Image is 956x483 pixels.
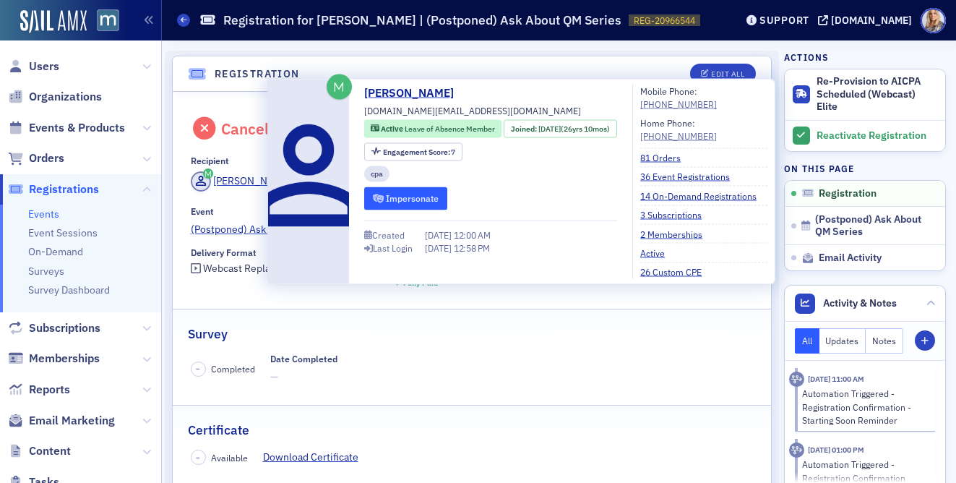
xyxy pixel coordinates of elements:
[8,320,100,336] a: Subscriptions
[213,174,290,189] div: [PERSON_NAME]
[364,166,389,182] div: cpa
[640,227,713,240] a: 2 Memberships
[640,170,741,183] a: 36 Event Registrations
[819,252,882,265] span: Email Activity
[211,362,255,375] span: Completed
[640,98,717,111] a: [PHONE_NUMBER]
[818,15,917,25] button: [DOMAIN_NAME]
[866,328,903,354] button: Notes
[191,155,229,166] div: Recipient
[640,129,717,142] a: [PHONE_NUMBER]
[221,119,291,138] div: Cancelled
[28,226,98,239] a: Event Sessions
[215,67,300,82] h4: Registration
[640,246,676,259] a: Active
[538,123,610,134] div: (26yrs 10mos)
[28,283,110,296] a: Survey Dashboard
[785,120,945,151] a: Reactivate Registration
[425,229,454,241] span: [DATE]
[191,171,291,192] a: [PERSON_NAME]
[211,451,248,464] span: Available
[364,85,465,102] a: [PERSON_NAME]
[808,374,864,384] time: 9/30/2025 11:00 AM
[196,453,200,463] span: –
[711,70,744,78] div: Edit All
[823,296,897,311] span: Activity & Notes
[819,187,877,200] span: Registration
[188,421,249,440] h2: Certificate
[364,104,581,117] span: [DOMAIN_NAME][EMAIL_ADDRESS][DOMAIN_NAME]
[759,14,809,27] div: Support
[263,450,369,465] a: Download Certificate
[784,51,829,64] h4: Actions
[203,265,275,273] div: Webcast Replay
[640,189,767,202] a: 14 On-Demand Registrations
[371,123,495,134] a: Active Leave of Absence Member
[819,328,866,354] button: Updates
[405,124,495,134] span: Leave of Absence Member
[690,64,755,84] button: Edit All
[191,247,257,258] div: Delivery Format
[817,75,938,114] div: Re-Provision to AICPA Scheduled (Webcast) Elite
[29,382,70,398] span: Reports
[29,89,102,105] span: Organizations
[640,151,692,164] a: 81 Orders
[372,231,405,239] div: Created
[364,120,501,138] div: Active: Active: Leave of Absence Member
[454,242,490,254] span: 12:58 PM
[831,14,912,27] div: [DOMAIN_NAME]
[270,354,337,364] div: Date Completed
[8,59,59,74] a: Users
[8,181,99,197] a: Registrations
[817,129,938,142] div: Reactivate Registration
[373,244,413,252] div: Last Login
[97,9,119,32] img: SailAMX
[8,443,71,459] a: Content
[383,148,456,155] div: 7
[29,150,64,166] span: Orders
[8,150,64,166] a: Orders
[640,265,712,278] a: 26 Custom CPE
[8,120,125,136] a: Events & Products
[188,325,228,343] h2: Survey
[8,351,100,367] a: Memberships
[921,8,946,33] span: Profile
[802,387,926,427] div: Automation Triggered - Registration Confirmation - Starting Soon Reminder
[87,9,119,34] a: View Homepage
[454,229,491,241] span: 12:00 AM
[640,116,717,142] div: Home Phone:
[640,85,717,111] div: Mobile Phone:
[29,181,99,197] span: Registrations
[8,413,115,429] a: Email Marketing
[270,369,337,385] span: —
[28,265,64,278] a: Surveys
[28,245,83,258] a: On-Demand
[29,320,100,336] span: Subscriptions
[504,120,616,138] div: Joined: 1998-11-04 00:00:00
[381,124,405,134] span: Active
[29,413,115,429] span: Email Marketing
[538,123,561,133] span: [DATE]
[29,59,59,74] span: Users
[789,372,804,387] div: Activity
[815,213,926,239] span: (Postponed) Ask About QM Series
[29,351,100,367] span: Memberships
[364,142,462,161] div: Engagement Score: 7
[383,146,452,156] span: Engagement Score :
[29,443,71,459] span: Content
[784,162,946,175] h4: On this page
[29,120,125,136] span: Events & Products
[364,187,447,210] button: Impersonate
[511,123,538,134] span: Joined :
[20,10,87,33] img: SailAMX
[425,242,454,254] span: [DATE]
[191,222,754,237] a: (Postponed) Ask About QM Series
[808,445,864,455] time: 9/28/2025 01:00 PM
[795,328,819,354] button: All
[196,364,200,374] span: –
[789,443,804,458] div: Activity
[634,14,695,27] span: REG-20966544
